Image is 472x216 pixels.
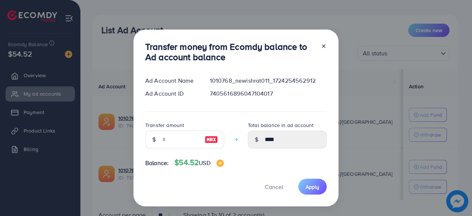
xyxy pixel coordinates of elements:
label: Transfer amount [145,121,184,129]
span: USD [199,159,210,167]
label: Total balance in ad account [248,121,313,129]
img: image [205,135,218,144]
span: Apply [306,183,319,191]
button: Cancel [256,179,292,195]
h3: Transfer money from Ecomdy balance to Ad account balance [145,41,315,63]
div: 7405616896047104017 [204,89,333,98]
div: Ad Account Name [139,76,204,85]
h4: $54.52 [174,158,223,167]
div: Ad Account ID [139,89,204,98]
span: Balance: [145,159,169,167]
button: Apply [298,179,327,195]
span: Cancel [265,183,283,191]
img: image [216,160,224,167]
div: 1010768_newishrat011_1724254562912 [204,76,333,85]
